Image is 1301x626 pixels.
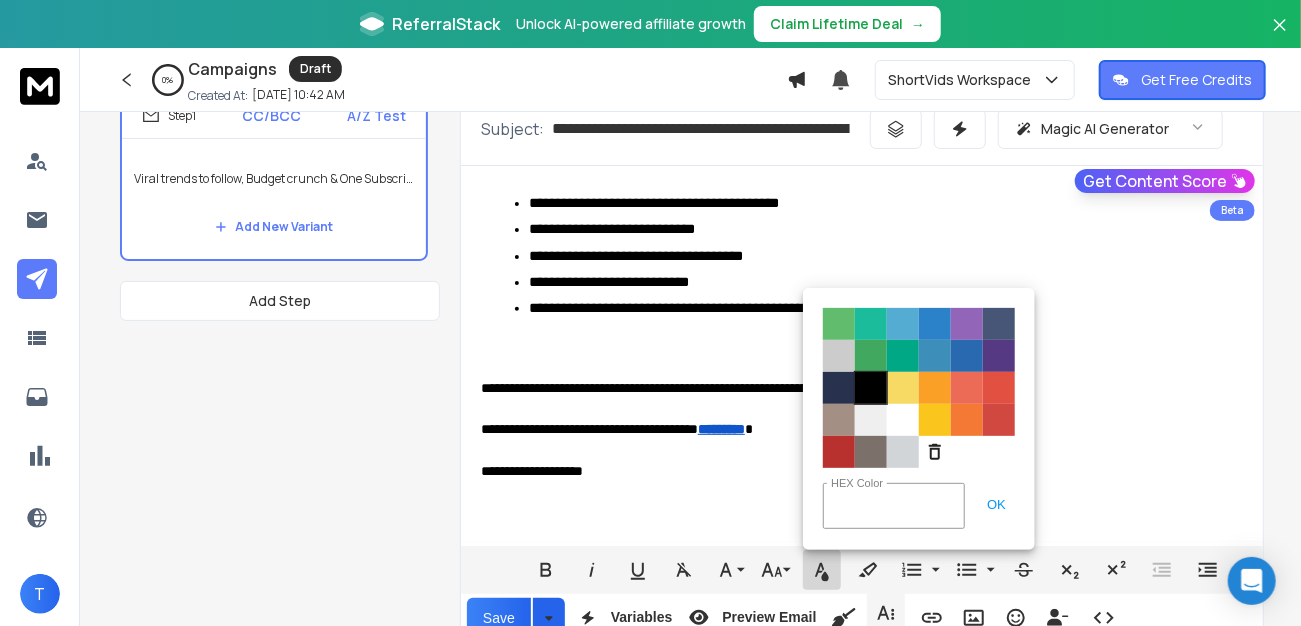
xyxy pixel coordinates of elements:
div: Beta [1210,200,1255,221]
p: Subject: [481,117,544,141]
div: Step 1 [142,107,196,125]
button: Bold (Ctrl+B) [527,550,565,590]
div: Draft [289,56,342,82]
span: Preview Email [718,609,820,626]
button: Unordered List [983,550,999,590]
span: Variables [607,609,677,626]
p: 0 % [163,74,174,86]
span: ReferralStack [392,12,500,36]
h1: Campaigns [188,57,277,81]
button: Magic AI Generator [998,109,1223,149]
button: Get Content Score [1075,169,1255,193]
button: Strikethrough (Ctrl+S) [1005,550,1043,590]
label: HEX Color [827,477,887,490]
p: CC/BCC [242,106,301,126]
p: Magic AI Generator [1041,119,1169,139]
button: Underline (Ctrl+U) [619,550,657,590]
button: Ordered List [928,550,944,590]
button: Close banner [1267,12,1293,60]
button: T [20,574,60,614]
button: Claim Lifetime Deal→ [754,6,941,42]
button: Increase Indent (Ctrl+]) [1189,550,1227,590]
p: Unlock AI-powered affiliate growth [516,14,746,34]
button: OK [977,485,1015,525]
button: Subscript [1051,550,1089,590]
div: Open Intercom Messenger [1228,557,1276,605]
p: Viral trends to follow, Budget crunch & One Subscription [134,151,414,207]
p: Get Free Credits [1141,70,1252,90]
button: Get Free Credits [1099,60,1266,100]
li: Step1CC/BCCA/Z TestViral trends to follow, Budget crunch & One SubscriptionAdd New Variant [120,92,428,261]
button: Decrease Indent (Ctrl+[) [1143,550,1181,590]
button: Superscript [1097,550,1135,590]
button: Font Family [711,550,749,590]
p: ShortVids Workspace [888,70,1039,90]
button: Clear Formatting [665,550,703,590]
p: A/Z Test [347,106,406,126]
p: Created At: [188,88,248,104]
button: Italic (Ctrl+I) [573,550,611,590]
button: Unordered List [948,550,986,590]
button: Add New Variant [199,207,349,247]
button: Ordered List [893,550,931,590]
span: → [911,14,925,34]
p: [DATE] 10:42 AM [252,87,345,103]
button: Add Step [120,281,440,321]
